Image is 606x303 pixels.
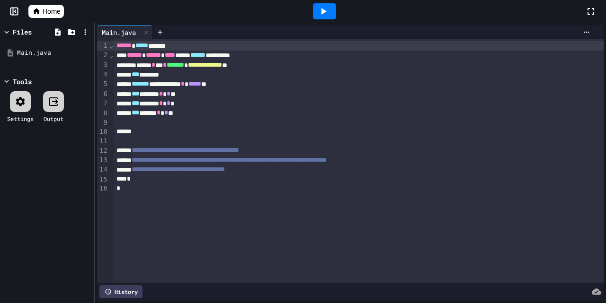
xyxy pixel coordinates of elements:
[97,51,109,60] div: 2
[527,224,597,264] iframe: chat widget
[97,61,109,70] div: 3
[13,77,32,87] div: Tools
[97,99,109,108] div: 7
[97,79,109,89] div: 5
[97,146,109,156] div: 12
[99,285,143,298] div: History
[97,165,109,174] div: 14
[109,42,114,49] span: Fold line
[566,265,597,294] iframe: chat widget
[97,70,109,79] div: 4
[97,175,109,184] div: 15
[97,137,109,146] div: 11
[97,184,109,193] div: 16
[44,114,63,123] div: Output
[97,27,141,37] div: Main.java
[97,156,109,165] div: 13
[97,127,109,137] div: 10
[97,109,109,118] div: 8
[109,52,114,59] span: Fold line
[97,25,152,39] div: Main.java
[97,89,109,99] div: 6
[97,41,109,51] div: 1
[13,27,32,37] div: Files
[28,5,64,18] a: Home
[97,118,109,128] div: 9
[7,114,34,123] div: Settings
[43,7,60,16] span: Home
[17,48,91,58] div: Main.java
